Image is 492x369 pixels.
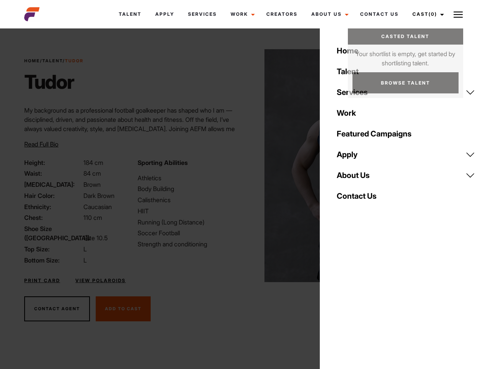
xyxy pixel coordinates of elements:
[454,10,463,19] img: Burger icon
[24,7,40,22] img: cropped-aefm-brand-fav-22-square.png
[24,58,83,64] span: / /
[332,165,480,186] a: About Us
[83,181,101,188] span: Brown
[83,256,87,264] span: L
[148,4,181,25] a: Apply
[138,173,241,183] li: Athletics
[83,192,115,199] span: Dark Brown
[353,4,406,25] a: Contact Us
[83,245,87,253] span: L
[138,184,241,193] li: Body Building
[96,296,151,322] button: Add To Cast
[348,28,463,45] a: Casted Talent
[24,256,82,265] span: Bottom Size:
[224,4,259,25] a: Work
[406,4,449,25] a: Cast(0)
[24,169,82,178] span: Waist:
[332,123,480,144] a: Featured Campaigns
[181,4,224,25] a: Services
[332,40,480,61] a: Home
[138,206,241,216] li: HIIT
[332,82,480,103] a: Services
[352,72,459,93] a: Browse Talent
[83,170,101,177] span: 84 cm
[75,277,126,284] a: View Polaroids
[24,224,82,243] span: Shoe Size ([GEOGRAPHIC_DATA]):
[112,4,148,25] a: Talent
[24,244,82,254] span: Top Size:
[24,158,82,167] span: Height:
[429,11,437,17] span: (0)
[24,296,90,322] button: Contact Agent
[24,191,82,200] span: Hair Color:
[138,195,241,204] li: Calisthenics
[105,306,141,311] span: Add To Cast
[138,228,241,238] li: Soccer Football
[332,144,480,165] a: Apply
[332,61,480,82] a: Talent
[24,202,82,211] span: Ethnicity:
[304,4,353,25] a: About Us
[42,58,63,63] a: Talent
[83,203,112,211] span: Caucasian
[24,58,40,63] a: Home
[348,45,463,68] p: Your shortlist is empty, get started by shortlisting talent.
[332,103,480,123] a: Work
[24,180,82,189] span: [MEDICAL_DATA]:
[332,186,480,206] a: Contact Us
[83,234,108,242] span: Size 10.5
[65,58,83,63] strong: Tudor
[259,4,304,25] a: Creators
[24,106,241,152] p: My background as a professional football goalkeeper has shaped who I am — disciplined, driven, an...
[83,159,103,166] span: 184 cm
[24,213,82,222] span: Chest:
[138,239,241,249] li: Strength and conditioning
[138,218,241,227] li: Running (Long Distance)
[24,140,58,149] button: Read Full Bio
[138,159,188,166] strong: Sporting Abilities
[83,214,102,221] span: 110 cm
[24,70,83,93] h1: Tudor
[24,140,58,148] span: Read Full Bio
[24,277,60,284] a: Print Card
